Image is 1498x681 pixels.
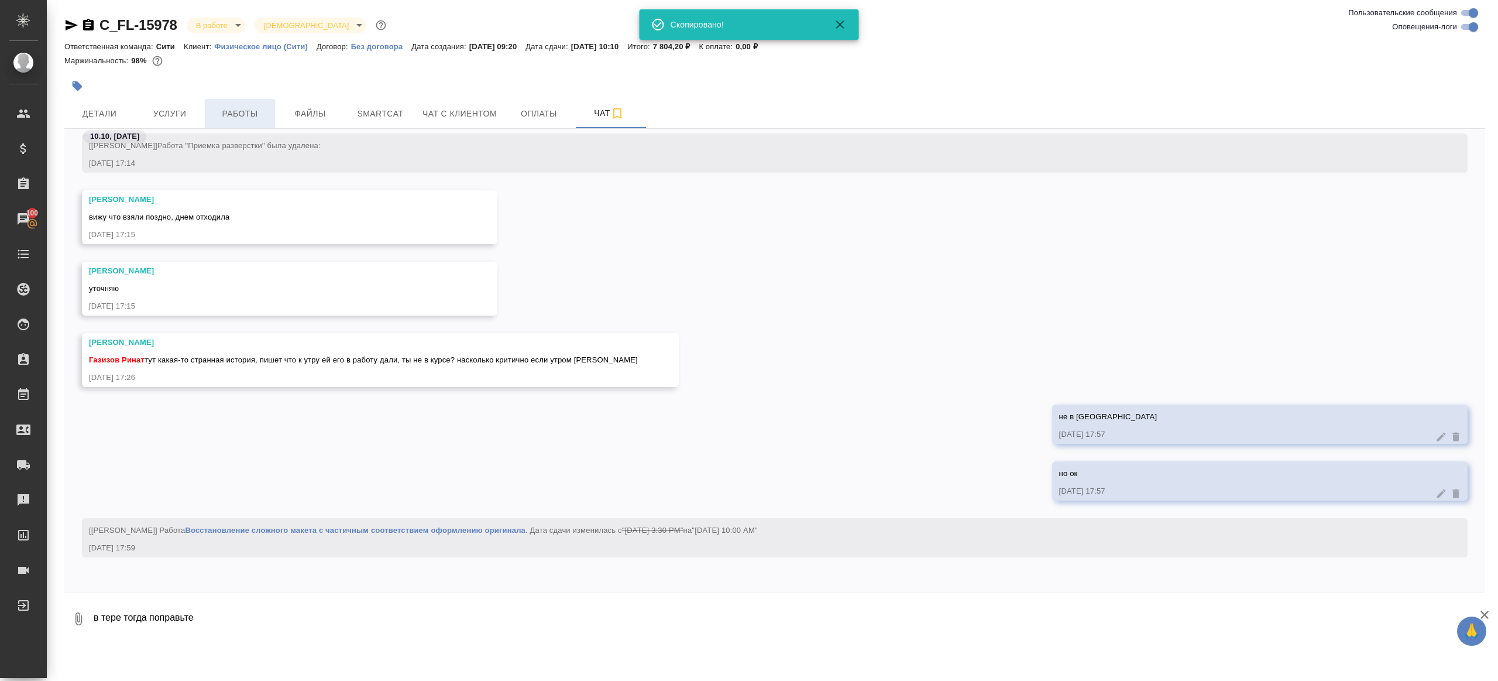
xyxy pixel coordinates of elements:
[89,542,1427,554] div: [DATE] 17:59
[622,526,683,535] span: "[DATE] 3:30 PM"
[692,526,757,535] span: "[DATE] 10:00 AM"
[653,42,699,51] p: 7 804,20 ₽
[89,526,758,535] span: [[PERSON_NAME]] Работа . Дата сдачи изменилась с на
[282,107,338,121] span: Файлы
[1059,469,1078,478] span: но ок
[89,194,456,206] div: [PERSON_NAME]
[81,18,95,32] button: Скопировать ссылку
[89,300,456,312] div: [DATE] 17:15
[89,229,456,241] div: [DATE] 17:15
[89,158,1427,169] div: [DATE] 17:14
[19,207,46,219] span: 100
[411,42,469,51] p: Дата создания:
[156,42,184,51] p: Сити
[89,337,638,348] div: [PERSON_NAME]
[185,526,525,535] a: Восстановление сложного макета с частичным соответствием оформлению оригинала
[1059,485,1427,497] div: [DATE] 17:57
[89,284,119,293] span: уточняю
[193,20,231,30] button: В работе
[511,107,567,121] span: Оплаты
[671,19,817,30] div: Скопировано!
[71,107,128,121] span: Детали
[422,107,497,121] span: Чат с клиентом
[131,56,149,65] p: 98%
[89,355,145,364] span: Газизов Ринат
[255,18,366,33] div: В работе
[351,42,412,51] p: Без договора
[90,131,139,142] p: 10.10, [DATE]
[64,73,90,99] button: Добавить тэг
[99,17,177,33] a: C_FL-15978
[142,107,198,121] span: Услуги
[64,18,78,32] button: Скопировать ссылку для ЯМессенджера
[214,42,317,51] p: Физическое лицо (Сити)
[525,42,571,51] p: Дата сдачи:
[89,265,456,277] div: [PERSON_NAME]
[64,56,131,65] p: Маржинальность:
[1059,429,1427,440] div: [DATE] 17:57
[184,42,214,51] p: Клиент:
[212,107,268,121] span: Работы
[352,107,408,121] span: Smartcat
[1348,7,1457,19] span: Пользовательские сообщения
[826,18,854,32] button: Закрыть
[1059,412,1157,421] span: не в [GEOGRAPHIC_DATA]
[89,372,638,384] div: [DATE] 17:26
[1457,617,1486,646] button: 🙏
[89,355,638,364] span: тут какая-то странная история, пишет что к утру ей его в работу дали, ты не в курсе? насколько кр...
[260,20,352,30] button: [DEMOGRAPHIC_DATA]
[351,41,412,51] a: Без договора
[214,41,317,51] a: Физическое лицо (Сити)
[317,42,351,51] p: Договор:
[469,42,526,51] p: [DATE] 09:20
[89,213,229,221] span: вижу что взяли поздно, днем отходила
[736,42,767,51] p: 0,00 ₽
[187,18,245,33] div: В работе
[581,106,637,121] span: Чат
[571,42,628,51] p: [DATE] 10:10
[1462,619,1482,644] span: 🙏
[64,42,156,51] p: Ответственная команда:
[627,42,652,51] p: Итого:
[373,18,389,33] button: Доп статусы указывают на важность/срочность заказа
[610,107,624,121] svg: Подписаться
[699,42,736,51] p: К оплате:
[3,204,44,234] a: 100
[1392,21,1457,33] span: Оповещения-логи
